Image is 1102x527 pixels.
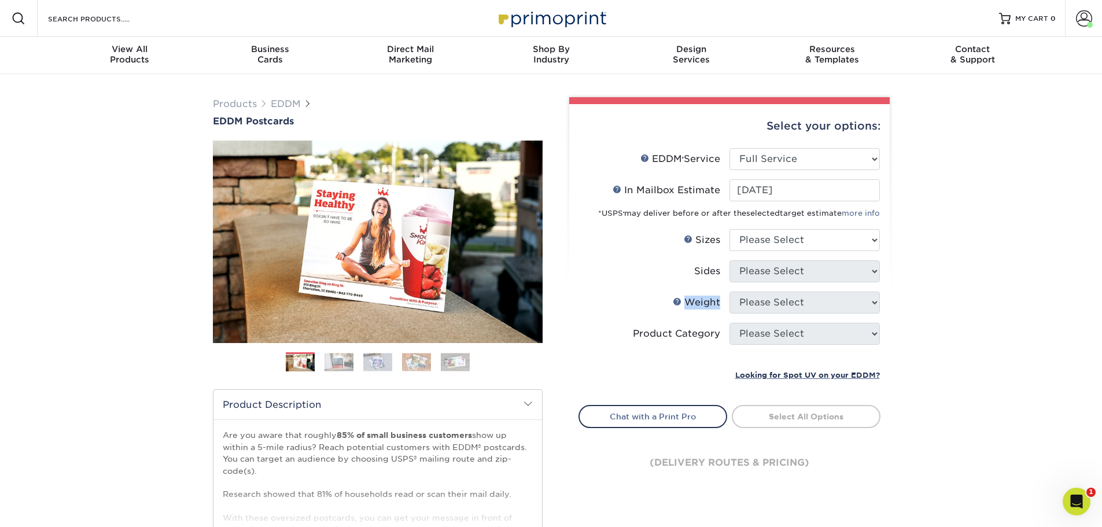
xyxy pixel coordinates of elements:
[684,233,720,247] div: Sizes
[578,405,727,428] a: Chat with a Print Pro
[200,37,340,74] a: BusinessCards
[325,353,353,371] img: EDDM 02
[60,37,200,74] a: View AllProducts
[213,128,543,356] img: EDDM Postcards 01
[213,390,542,419] h2: Product Description
[213,116,294,127] span: EDDM Postcards
[735,371,880,379] small: Looking for Spot UV on your EDDM?
[578,428,880,497] div: (delivery routes & pricing)
[640,152,720,166] div: EDDM Service
[746,209,780,218] span: selected
[621,44,762,54] span: Design
[623,211,624,215] sup: ®
[673,296,720,309] div: Weight
[613,183,720,197] div: In Mailbox Estimate
[441,353,470,371] img: EDDM 05
[340,44,481,65] div: Marketing
[762,44,902,65] div: & Templates
[1063,488,1090,515] iframe: Intercom live chat
[481,44,621,54] span: Shop By
[729,179,880,201] input: Select Date
[902,37,1043,74] a: Contact& Support
[493,6,609,31] img: Primoprint
[842,209,880,218] a: more info
[213,98,257,109] a: Products
[735,369,880,380] a: Looking for Spot UV on your EDDM?
[1051,14,1056,23] span: 0
[481,44,621,65] div: Industry
[481,37,621,74] a: Shop ByIndustry
[340,44,481,54] span: Direct Mail
[286,353,315,373] img: EDDM 01
[598,209,880,218] small: *USPS may deliver before or after the target estimate
[1086,488,1096,497] span: 1
[633,327,720,341] div: Product Category
[60,44,200,54] span: View All
[762,37,902,74] a: Resources& Templates
[682,156,684,161] sup: ®
[902,44,1043,54] span: Contact
[47,12,160,25] input: SEARCH PRODUCTS.....
[337,430,472,440] strong: 85% of small business customers
[200,44,340,65] div: Cards
[578,104,880,148] div: Select your options:
[271,98,301,109] a: EDDM
[200,44,340,54] span: Business
[1015,14,1048,24] span: MY CART
[902,44,1043,65] div: & Support
[213,116,543,127] a: EDDM Postcards
[762,44,902,54] span: Resources
[694,264,720,278] div: Sides
[363,353,392,371] img: EDDM 03
[402,353,431,371] img: EDDM 04
[340,37,481,74] a: Direct MailMarketing
[621,37,762,74] a: DesignServices
[732,405,880,428] a: Select All Options
[621,44,762,65] div: Services
[60,44,200,65] div: Products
